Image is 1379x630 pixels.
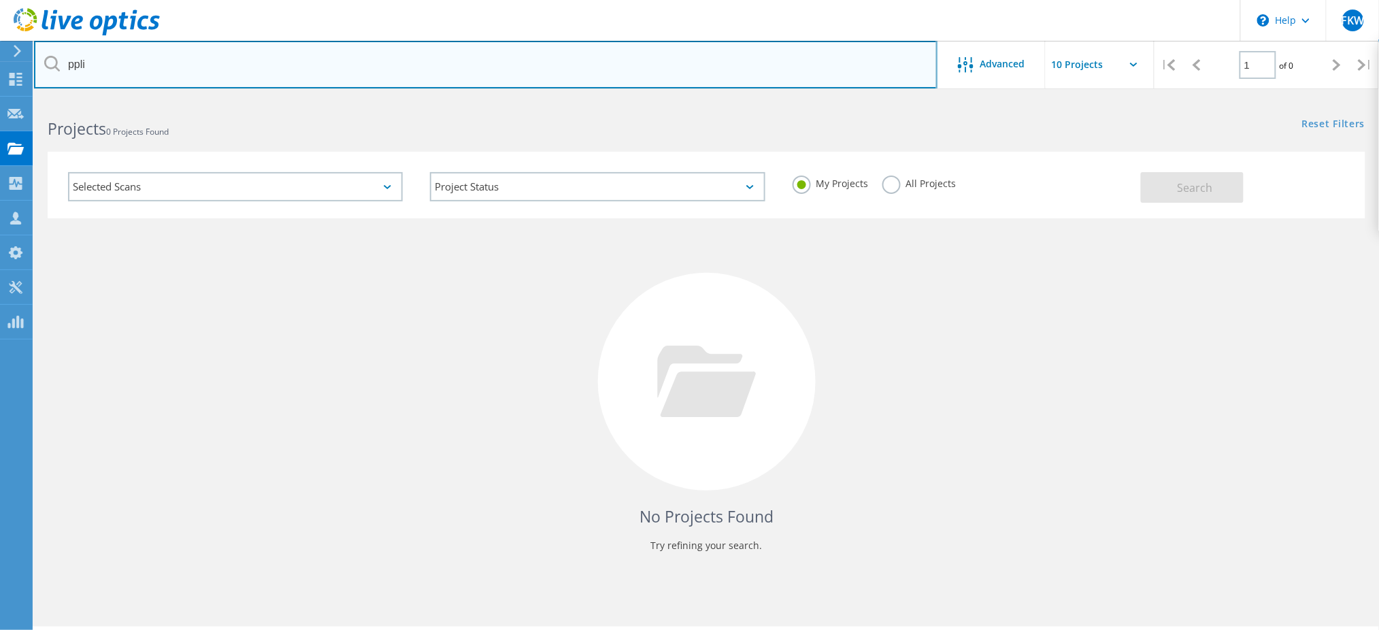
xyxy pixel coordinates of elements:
h4: No Projects Found [61,505,1352,528]
a: Live Optics Dashboard [14,29,160,38]
span: of 0 [1280,60,1294,71]
button: Search [1141,172,1244,203]
svg: \n [1257,14,1269,27]
p: Try refining your search. [61,535,1352,557]
div: | [1351,41,1379,89]
span: Advanced [980,59,1025,69]
b: Projects [48,118,106,139]
span: Search [1178,180,1213,195]
label: My Projects [793,176,869,188]
span: 0 Projects Found [106,126,169,137]
a: Reset Filters [1302,119,1365,131]
div: | [1154,41,1182,89]
input: Search projects by name, owner, ID, company, etc [34,41,937,88]
span: FKW [1341,15,1364,26]
div: Project Status [430,172,765,201]
label: All Projects [882,176,957,188]
div: Selected Scans [68,172,403,201]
